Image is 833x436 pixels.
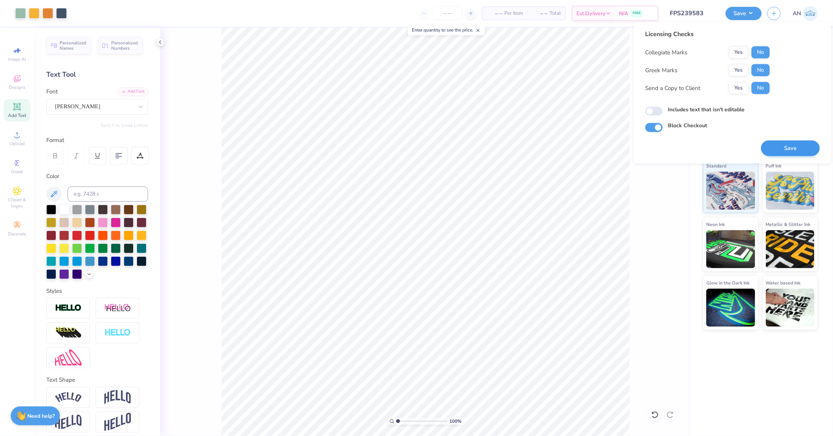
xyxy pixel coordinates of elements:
div: Format [46,136,149,145]
span: FREE [633,11,641,16]
img: Glow in the Dark Ink [706,289,755,327]
img: Neon Ink [706,230,755,268]
img: Arc [55,392,82,403]
button: No [751,46,770,58]
button: Save [761,141,820,156]
input: – – [433,6,462,20]
div: Text Shape [46,376,148,384]
span: Metallic & Glitter Ink [766,220,811,228]
button: Switch to Greek Letters [101,122,148,128]
input: Untitled Design [664,6,720,21]
img: Arlo Noche [803,6,818,21]
div: Licensing Checks [645,30,770,39]
img: Free Distort [55,349,82,366]
span: Standard [706,162,726,170]
span: Clipart & logos [4,197,30,209]
button: No [751,64,770,76]
button: Yes [729,82,748,94]
img: Puff Ink [766,172,815,210]
label: Includes text that isn't editable [668,106,745,114]
img: Negative Space [104,329,131,337]
div: Collegiate Marks [645,48,687,57]
div: Styles [46,287,148,295]
img: 3d Illusion [55,327,82,339]
span: Personalized Names [60,40,87,51]
span: Glow in the Dark Ink [706,279,750,287]
img: Rise [104,413,131,431]
span: Water based Ink [766,279,801,287]
input: e.g. 7428 c [68,186,148,202]
span: Upload [9,141,25,147]
div: Greek Marks [645,66,677,74]
img: Metallic & Glitter Ink [766,230,815,268]
label: Block Checkout [668,122,707,130]
button: Yes [729,64,748,76]
div: Enter quantity to see the price. [408,25,485,35]
div: Color [46,172,148,181]
img: Water based Ink [766,289,815,327]
span: Personalized Numbers [111,40,138,51]
span: Add Text [8,112,26,118]
button: No [751,82,770,94]
span: Decorate [8,231,26,237]
span: Designs [9,84,25,90]
span: Total [550,9,561,17]
div: Send a Copy to Client [645,84,700,92]
div: Text Tool [46,70,148,80]
div: Add Font [118,87,148,96]
a: AN [793,6,818,21]
span: Est. Delivery [576,9,605,17]
img: Flag [55,415,82,430]
span: – – [532,9,547,17]
img: Standard [706,172,755,210]
img: Shadow [104,303,131,313]
span: Image AI [8,56,26,62]
label: Font [46,87,58,96]
span: – – [487,9,502,17]
img: Arch [104,390,131,404]
span: Neon Ink [706,220,725,228]
span: Per Item [504,9,523,17]
span: AN [793,9,801,18]
span: N/A [619,9,628,17]
span: Greek [11,169,23,175]
img: Stroke [55,304,82,313]
span: 100 % [449,418,461,425]
button: Yes [729,46,748,58]
strong: Need help? [28,412,55,420]
button: Save [726,7,762,20]
span: Puff Ink [766,162,782,170]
